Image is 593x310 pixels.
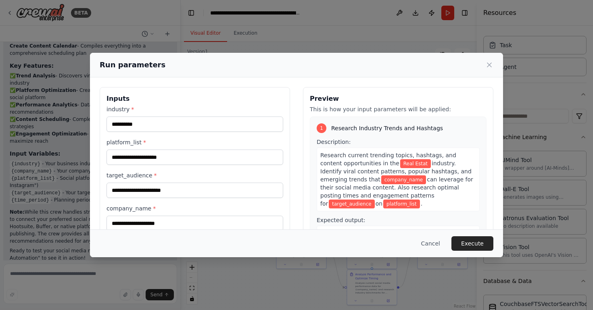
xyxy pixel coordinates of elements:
[421,200,422,207] span: .
[320,176,473,207] span: can leverage for their social media content. Also research optimal posting times and engagement p...
[317,139,351,145] span: Description:
[320,160,472,183] span: industry. Identify viral content patterns, popular hashtags, and emerging trends that
[106,105,283,113] label: industry
[320,152,456,166] span: Research current trending topics, hashtags, and content opportunities in the
[317,217,365,223] span: Expected output:
[381,175,426,184] span: Variable: company_name
[317,123,326,133] div: 1
[376,200,382,207] span: on
[415,236,447,251] button: Cancel
[100,59,165,71] h2: Run parameters
[310,94,487,104] h3: Preview
[106,204,283,212] label: company_name
[310,105,487,113] p: This is how your input parameters will be applied:
[451,236,493,251] button: Execute
[400,159,431,168] span: Variable: industry
[383,200,420,208] span: Variable: platform_list
[106,171,283,179] label: target_audience
[329,200,374,208] span: Variable: target_audience
[331,124,443,132] span: Research Industry Trends and Hashtags
[106,94,283,104] h3: Inputs
[106,138,283,146] label: platform_list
